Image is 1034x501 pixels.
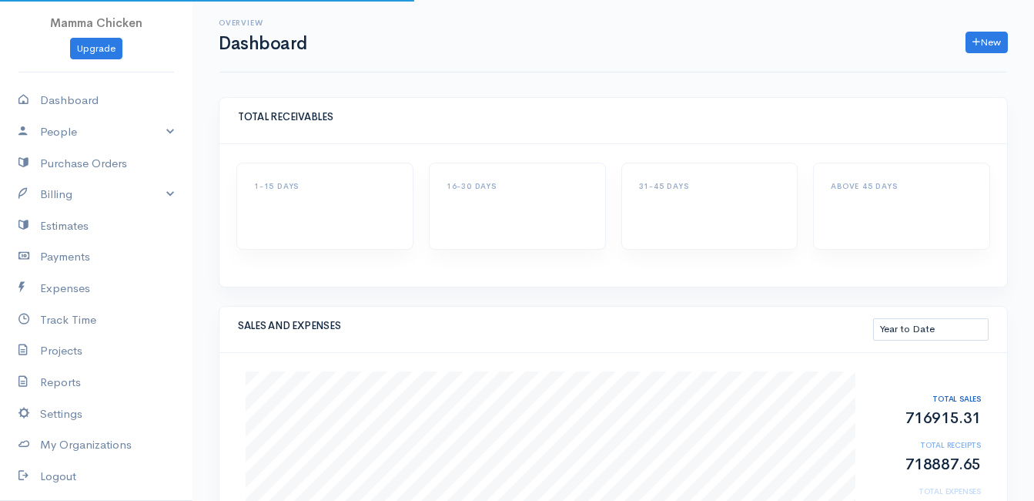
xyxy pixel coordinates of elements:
[872,487,982,496] h6: TOTAL EXPENSES
[219,18,307,27] h6: Overview
[50,15,142,30] span: Mamma Chicken
[872,456,982,473] h2: 718887.65
[965,32,1008,54] a: New
[872,395,982,403] h6: TOTAL SALES
[254,182,396,190] h6: 1-15 DAYS
[219,34,307,53] h1: Dashboard
[447,182,588,190] h6: 16-30 DAYS
[872,410,982,427] h2: 716915.31
[238,321,873,331] h5: SALES AND EXPENSES
[70,38,122,60] a: Upgrade
[872,441,982,449] h6: TOTAL RECEIPTS
[639,182,781,190] h6: 31-45 DAYS
[831,182,972,190] h6: ABOVE 45 DAYS
[238,112,989,123] h5: TOTAL RECEIVABLES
